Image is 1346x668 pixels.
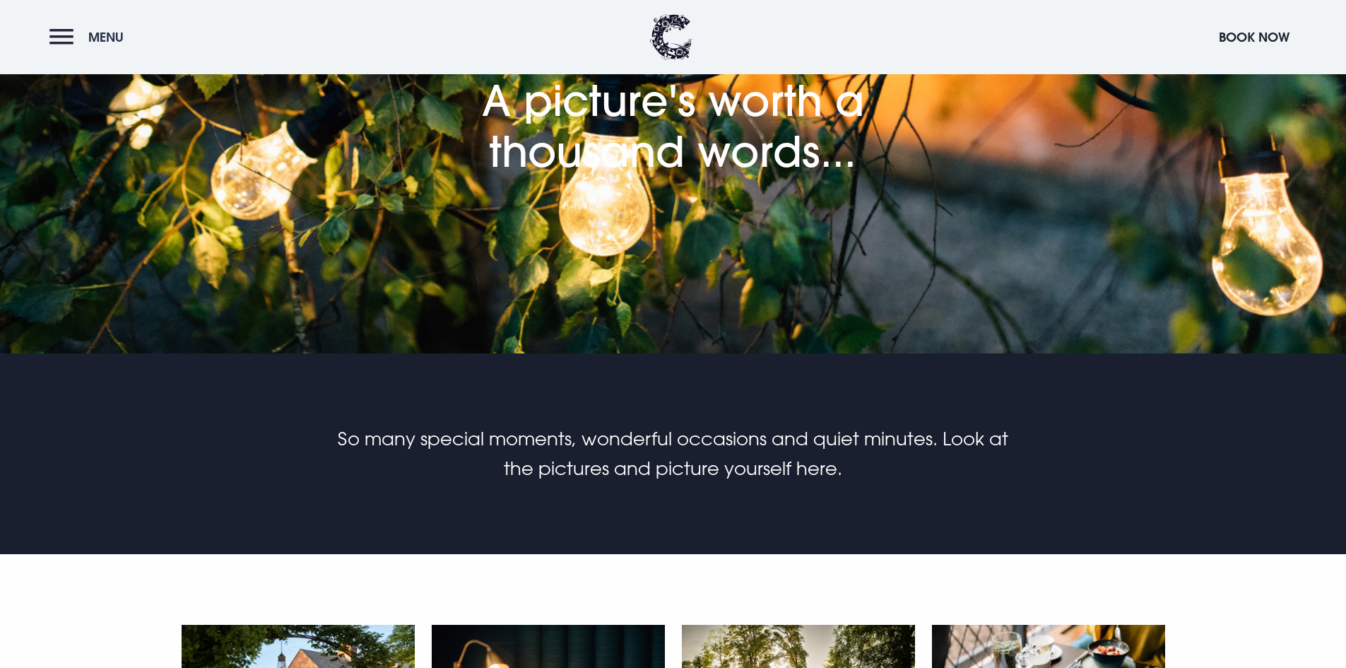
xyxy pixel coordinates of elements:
[336,424,1009,484] p: So many special moments, wonderful occasions and quiet minutes. Look at the pictures and picture ...
[1212,22,1297,52] button: Book Now
[650,14,692,60] img: Clandeboye Lodge
[88,29,124,45] span: Menu
[49,22,131,52] button: Menu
